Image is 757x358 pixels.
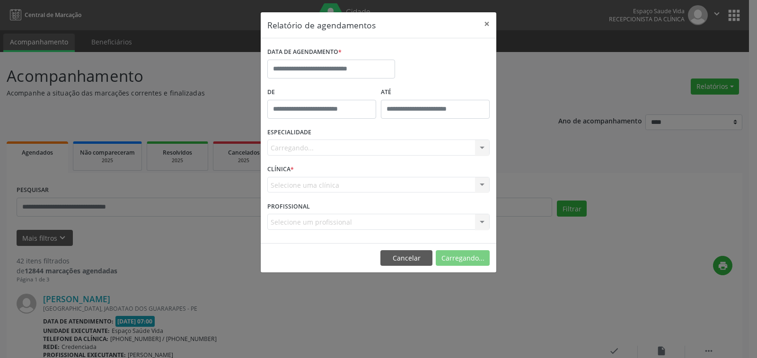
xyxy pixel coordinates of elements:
label: CLÍNICA [267,162,294,177]
button: Close [477,12,496,35]
h5: Relatório de agendamentos [267,19,376,31]
button: Carregando... [436,250,490,266]
label: ESPECIALIDADE [267,125,311,140]
label: DATA DE AGENDAMENTO [267,45,342,60]
label: De [267,85,376,100]
button: Cancelar [380,250,432,266]
label: PROFISSIONAL [267,199,310,214]
label: ATÉ [381,85,490,100]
